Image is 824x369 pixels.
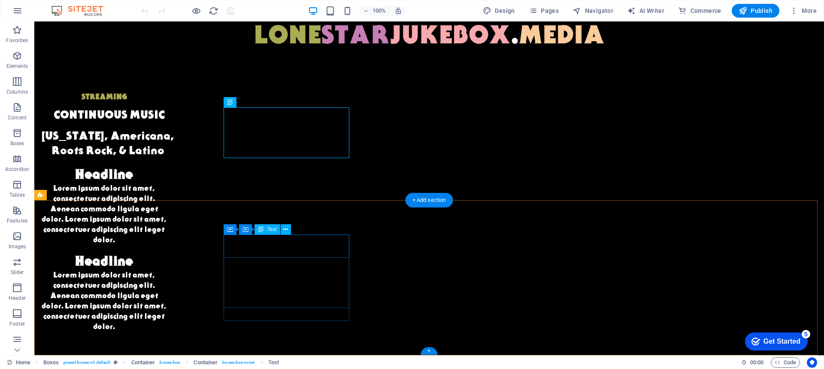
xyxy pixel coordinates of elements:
[6,37,28,44] p: Favorites
[739,6,772,15] span: Publish
[479,4,518,18] button: Design
[483,6,515,15] span: Design
[790,6,817,15] span: More
[7,107,140,121] span: [US_STATE], Americana,
[43,357,279,368] nav: breadcrumb
[627,6,664,15] span: AI Writer
[7,217,27,224] p: Features
[10,140,24,147] p: Boxes
[9,243,26,250] p: Images
[43,357,59,368] span: Click to select. Double-click to edit
[19,86,130,100] span: CONTINUOUS MUSIC
[25,9,62,17] div: Get Started
[675,4,725,18] button: Commerce
[268,357,279,368] span: Click to select. Double-click to edit
[6,88,28,95] p: Columns
[807,357,817,368] button: Usercentrics
[17,122,130,135] span: Roots Rock, & Latino
[771,357,800,368] button: Code
[11,269,24,276] p: Slider
[479,4,518,18] div: Design (Ctrl+Alt+Y)
[741,357,764,368] h6: Session time
[7,357,30,368] a: Click to cancel selection. Double-click to open Pages
[267,227,277,232] span: Text
[732,4,779,18] button: Publish
[6,63,28,70] p: Elements
[359,6,390,16] button: 100%
[7,4,70,22] div: Get Started 5 items remaining, 0% complete
[62,357,110,368] span: . preset-boxes-v3-default
[406,193,453,207] div: + Add section
[5,166,29,173] p: Accordion
[209,6,218,16] i: Reload page
[114,360,118,365] i: This element is a customizable preset
[131,357,155,368] span: Click to select. Double-click to edit
[49,6,114,16] img: Editor Logo
[64,2,72,10] div: 5
[624,4,668,18] button: AI Writer
[191,6,201,16] button: Click here to leave preview mode and continue editing
[750,357,763,368] span: 00 00
[775,357,796,368] span: Code
[9,192,25,198] p: Tables
[9,320,25,327] p: Footer
[9,295,26,302] p: Header
[421,347,437,355] div: +
[678,6,721,15] span: Commerce
[194,357,218,368] span: Click to select. Double-click to edit
[208,6,218,16] button: reload
[158,357,180,368] span: . boxes-box
[221,357,255,368] span: . boxes-box-inner
[394,7,402,15] i: On resize automatically adjust zoom level to fit chosen device.
[372,6,386,16] h6: 100%
[8,114,27,121] p: Content
[529,6,559,15] span: Pages
[573,6,613,15] span: Navigator
[786,4,820,18] button: More
[756,359,757,366] span: :
[525,4,562,18] button: Pages
[569,4,617,18] button: Navigator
